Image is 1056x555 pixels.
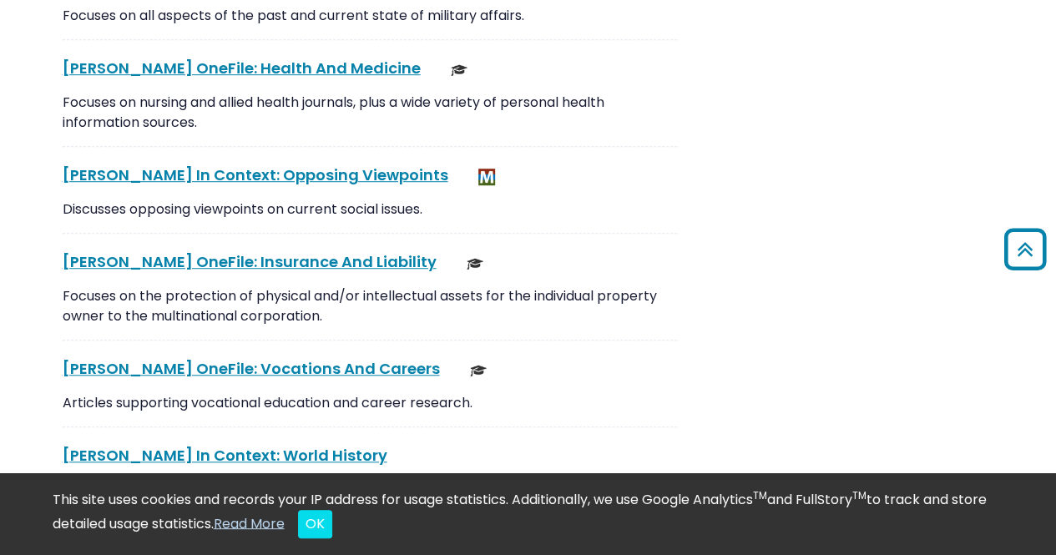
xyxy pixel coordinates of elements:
a: [PERSON_NAME] In Context: Opposing Viewpoints [63,164,448,185]
p: Focuses on all aspects of the past and current state of military affairs. [63,6,677,26]
a: [PERSON_NAME] OneFile: Insurance And Liability [63,251,437,272]
p: Focuses on nursing and allied health journals, plus a wide variety of personal health information... [63,93,677,133]
p: Discusses opposing viewpoints on current social issues. [63,199,677,219]
img: Scholarly or Peer Reviewed [467,255,483,272]
sup: TM [852,488,867,502]
a: [PERSON_NAME] OneFile: Vocations And Careers [63,358,440,379]
sup: TM [753,488,767,502]
img: MeL (Michigan electronic Library) [478,169,495,185]
button: Close [298,510,332,538]
a: [PERSON_NAME] In Context: World History [63,445,387,466]
img: Scholarly or Peer Reviewed [451,62,467,78]
a: [PERSON_NAME] OneFile: Health And Medicine [63,58,421,78]
p: Articles supporting vocational education and career research. [63,393,677,413]
div: This site uses cookies and records your IP address for usage statistics. Additionally, we use Goo... [53,490,1004,538]
a: Back to Top [998,235,1052,263]
img: Scholarly or Peer Reviewed [470,362,487,379]
p: Focuses on the protection of physical and/or intellectual assets for the individual property owne... [63,286,677,326]
a: Read More [214,513,285,532]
